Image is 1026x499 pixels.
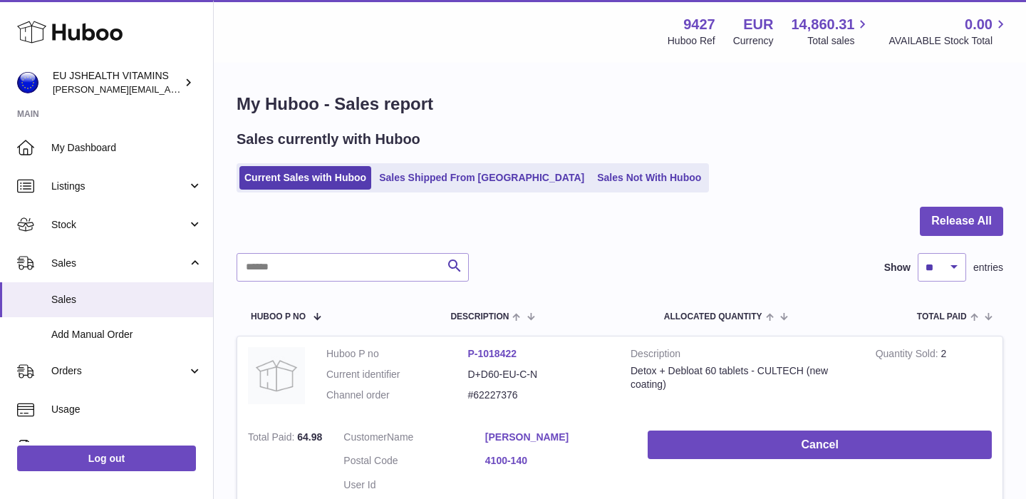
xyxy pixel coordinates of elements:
span: Sales [51,293,202,307]
span: Invoicing and Payments [51,441,187,455]
span: Stock [51,218,187,232]
dd: #62227376 [468,389,610,402]
span: Add Manual Order [51,328,202,341]
strong: EUR [743,15,773,34]
dt: Channel order [326,389,468,402]
dt: User Id [343,478,485,492]
div: Currency [733,34,774,48]
label: Show [884,261,911,274]
span: Customer [343,431,387,443]
span: Listings [51,180,187,193]
a: Sales Shipped From [GEOGRAPHIC_DATA] [374,166,589,190]
div: Detox + Debloat 60 tablets - CULTECH (new coating) [631,364,854,391]
div: EU JSHEALTH VITAMINS [53,69,181,96]
span: AVAILABLE Stock Total [888,34,1009,48]
span: Orders [51,364,187,378]
a: 14,860.31 Total sales [791,15,871,48]
a: Log out [17,446,196,471]
span: My Dashboard [51,141,202,155]
strong: Total Paid [248,431,297,446]
span: 64.98 [297,431,322,443]
a: 4100-140 [485,454,627,468]
span: entries [973,261,1003,274]
strong: 9427 [683,15,715,34]
span: Sales [51,257,187,270]
td: 2 [865,336,1002,420]
h1: My Huboo - Sales report [237,93,1003,115]
dd: D+D60-EU-C-N [468,368,610,381]
a: 0.00 AVAILABLE Stock Total [888,15,1009,48]
span: 0.00 [965,15,993,34]
span: Huboo P no [251,312,306,321]
span: Total paid [917,312,967,321]
a: Current Sales with Huboo [239,166,371,190]
dt: Postal Code [343,454,485,471]
span: Usage [51,403,202,416]
dt: Current identifier [326,368,468,381]
h2: Sales currently with Huboo [237,130,420,149]
dt: Name [343,431,485,448]
dt: Huboo P no [326,347,468,361]
div: Huboo Ref [668,34,715,48]
span: Total sales [807,34,871,48]
strong: Quantity Sold [876,348,941,363]
span: Description [450,312,509,321]
a: Sales Not With Huboo [592,166,706,190]
a: [PERSON_NAME] [485,431,627,444]
span: ALLOCATED Quantity [664,312,762,321]
img: laura@jessicasepel.com [17,72,38,93]
button: Cancel [648,431,992,460]
strong: Description [631,347,854,364]
button: Release All [920,207,1003,236]
span: 14,860.31 [791,15,854,34]
span: [PERSON_NAME][EMAIL_ADDRESS][DOMAIN_NAME] [53,83,286,95]
a: P-1018422 [468,348,517,359]
img: no-photo.jpg [248,347,305,404]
